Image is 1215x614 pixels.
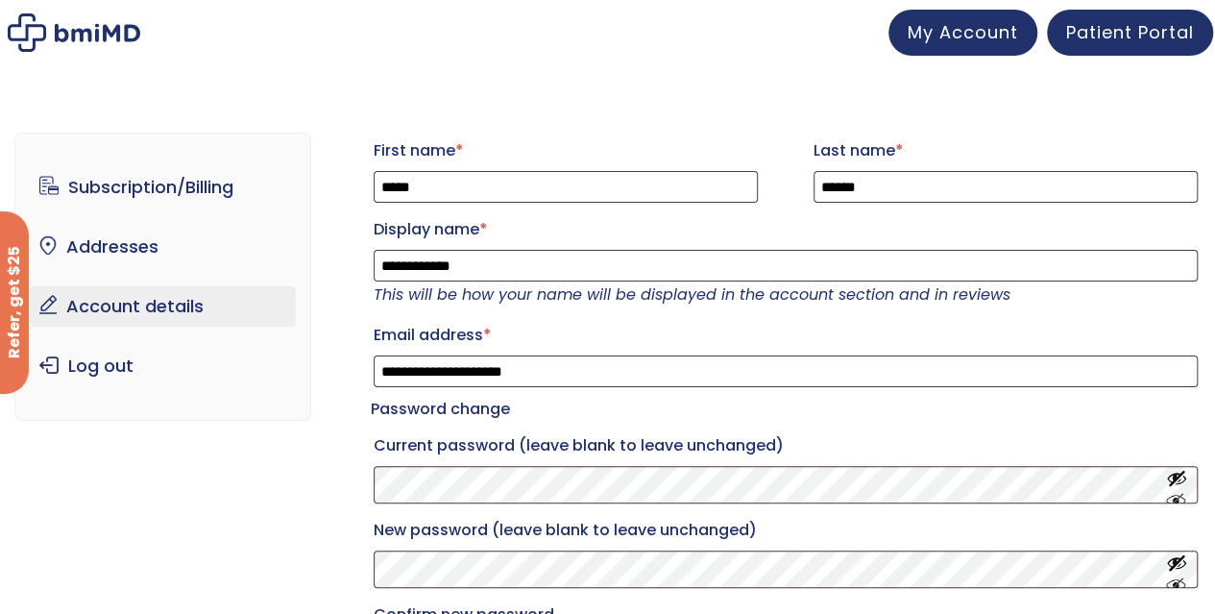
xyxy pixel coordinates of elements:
[888,10,1037,56] a: My Account
[374,283,1010,306] em: This will be how your name will be displayed in the account section and in reviews
[374,135,758,166] label: First name
[814,135,1198,166] label: Last name
[374,214,1198,245] label: Display name
[374,320,1198,351] label: Email address
[30,227,296,267] a: Addresses
[14,133,311,421] nav: Account pages
[908,20,1018,44] span: My Account
[1047,10,1213,56] a: Patient Portal
[30,286,296,327] a: Account details
[1166,467,1187,503] button: Show password
[374,430,1198,461] label: Current password (leave blank to leave unchanged)
[8,13,140,52] img: My account
[371,396,510,423] legend: Password change
[374,515,1198,546] label: New password (leave blank to leave unchanged)
[1066,20,1194,44] span: Patient Portal
[1166,552,1187,587] button: Show password
[30,346,296,386] a: Log out
[30,167,296,208] a: Subscription/Billing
